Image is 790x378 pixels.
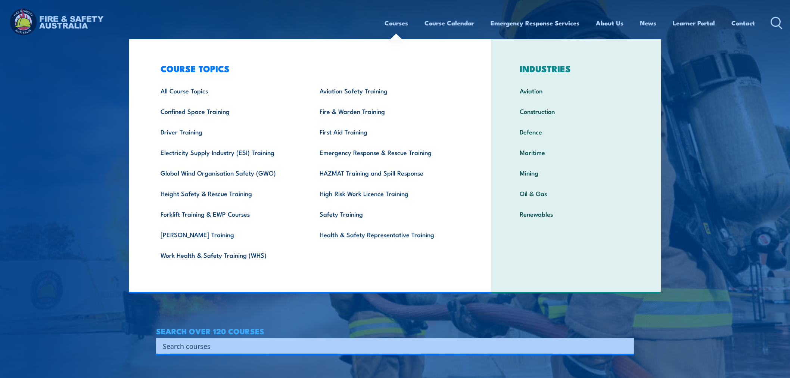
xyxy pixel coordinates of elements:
a: Electricity Supply Industry (ESI) Training [149,142,308,162]
a: [PERSON_NAME] Training [149,224,308,245]
a: First Aid Training [308,121,467,142]
a: Construction [508,101,644,121]
a: Contact [731,13,755,33]
a: High Risk Work Licence Training [308,183,467,204]
a: Driver Training [149,121,308,142]
a: Safety Training [308,204,467,224]
a: Height Safety & Rescue Training [149,183,308,204]
a: Confined Space Training [149,101,308,121]
h4: SEARCH OVER 120 COURSES [156,327,634,335]
a: Emergency Response Services [491,13,579,33]
a: Global Wind Organisation Safety (GWO) [149,162,308,183]
a: All Course Topics [149,80,308,101]
h3: COURSE TOPICS [149,63,468,74]
a: Aviation Safety Training [308,80,467,101]
a: Learner Portal [673,13,715,33]
a: Fire & Warden Training [308,101,467,121]
button: Search magnifier button [621,341,631,351]
a: About Us [596,13,623,33]
a: Work Health & Safety Training (WHS) [149,245,308,265]
a: Aviation [508,80,644,101]
a: Defence [508,121,644,142]
form: Search form [164,341,619,351]
a: Oil & Gas [508,183,644,204]
input: Search input [163,340,618,351]
a: Health & Safety Representative Training [308,224,467,245]
a: Mining [508,162,644,183]
a: Maritime [508,142,644,162]
a: Forklift Training & EWP Courses [149,204,308,224]
h3: INDUSTRIES [508,63,644,74]
a: Courses [385,13,408,33]
a: HAZMAT Training and Spill Response [308,162,467,183]
a: News [640,13,656,33]
a: Emergency Response & Rescue Training [308,142,467,162]
a: Renewables [508,204,644,224]
a: Course Calendar [424,13,474,33]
